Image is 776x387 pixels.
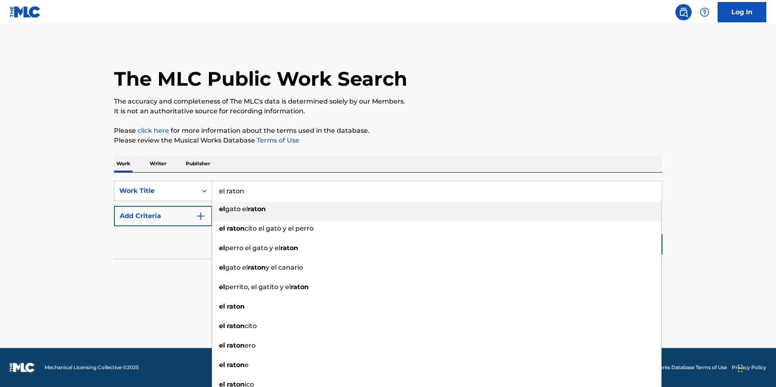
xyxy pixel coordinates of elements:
form: Search Form [114,181,662,259]
strong: el [219,205,225,213]
p: Publisher [183,155,213,172]
strong: raton [280,244,298,252]
span: perro el gato y el [225,244,280,252]
span: ero [245,342,256,349]
span: gato el [225,264,248,271]
h1: The MLC Public Work Search [114,67,407,91]
div: Help [696,4,713,20]
img: search [679,7,688,17]
img: MLC Logo [10,6,41,18]
span: gato el [225,205,248,213]
strong: raton [227,361,245,369]
p: Work [114,155,133,172]
a: Public Search [675,4,692,20]
strong: el [219,264,225,271]
strong: raton [227,342,245,349]
a: Terms of Use [255,136,299,144]
p: Writer [147,155,169,172]
span: cito [245,322,257,330]
strong: raton [227,225,245,232]
a: Musical Works Database Terms of Use [635,364,727,371]
span: perrito, el gatito y el [225,283,291,291]
strong: el [219,322,225,330]
div: Drag [738,356,743,381]
strong: raton [291,283,309,291]
a: Log In [718,2,766,22]
span: Mechanical Licensing Collective © 2025 [45,364,139,371]
strong: raton [227,322,245,330]
strong: raton [248,264,266,271]
div: Work Title [119,186,192,196]
strong: el [219,342,225,349]
span: e [245,361,249,369]
p: The accuracy and completeness of The MLC's data is determined solely by our Members. [114,97,662,106]
a: Privacy Policy [732,364,766,371]
strong: el [219,303,225,310]
strong: raton [227,303,245,310]
span: cito el gato y el perro [245,225,314,232]
img: logo [10,363,35,372]
img: help [700,7,709,17]
p: It is not an authoritative source for recording information. [114,106,662,116]
p: Please review the Musical Works Database [114,136,662,145]
p: Please for more information about the terms used in the database. [114,126,662,136]
strong: raton [248,205,266,213]
strong: el [219,361,225,369]
a: click here [138,127,169,134]
iframe: Chat Widget [735,348,776,387]
img: 9d2ae6d4665cec9f34b9.svg [196,211,206,221]
strong: el [219,225,225,232]
button: Add Criteria [114,206,212,226]
strong: el [219,244,225,252]
strong: el [219,283,225,291]
span: y el canario [266,264,303,271]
